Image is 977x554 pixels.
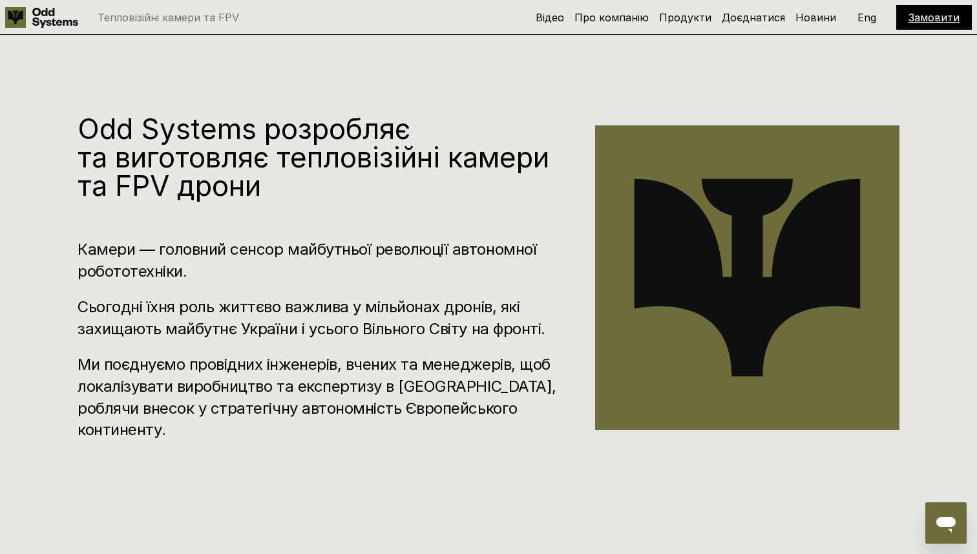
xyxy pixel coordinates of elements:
a: Доєднатися [722,11,785,24]
h3: Сьогодні їхня роль життєво важлива у мільйонах дронів, які захищають майбутнє України і усього Ві... [78,296,556,339]
p: Тепловізійні камери та FPV [98,12,239,23]
h3: Ми поєднуємо провідних інженерів, вчених та менеджерів, щоб локалізувати виробництво та експертиз... [78,354,556,440]
a: Продукти [659,11,711,24]
h3: Камери — головний сенсор майбутньої революції автономної робототехніки. [78,239,556,282]
p: Eng [857,12,876,23]
iframe: Кнопка для запуску вікна повідомлень, розмова триває [925,502,967,544]
a: Про компанію [574,11,649,24]
a: Новини [795,11,836,24]
h1: Odd Systems розробляє та виготовляє тепловізійні камери та FPV дрони [78,114,556,200]
a: Замовити [909,11,960,24]
a: Відео [536,11,564,24]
